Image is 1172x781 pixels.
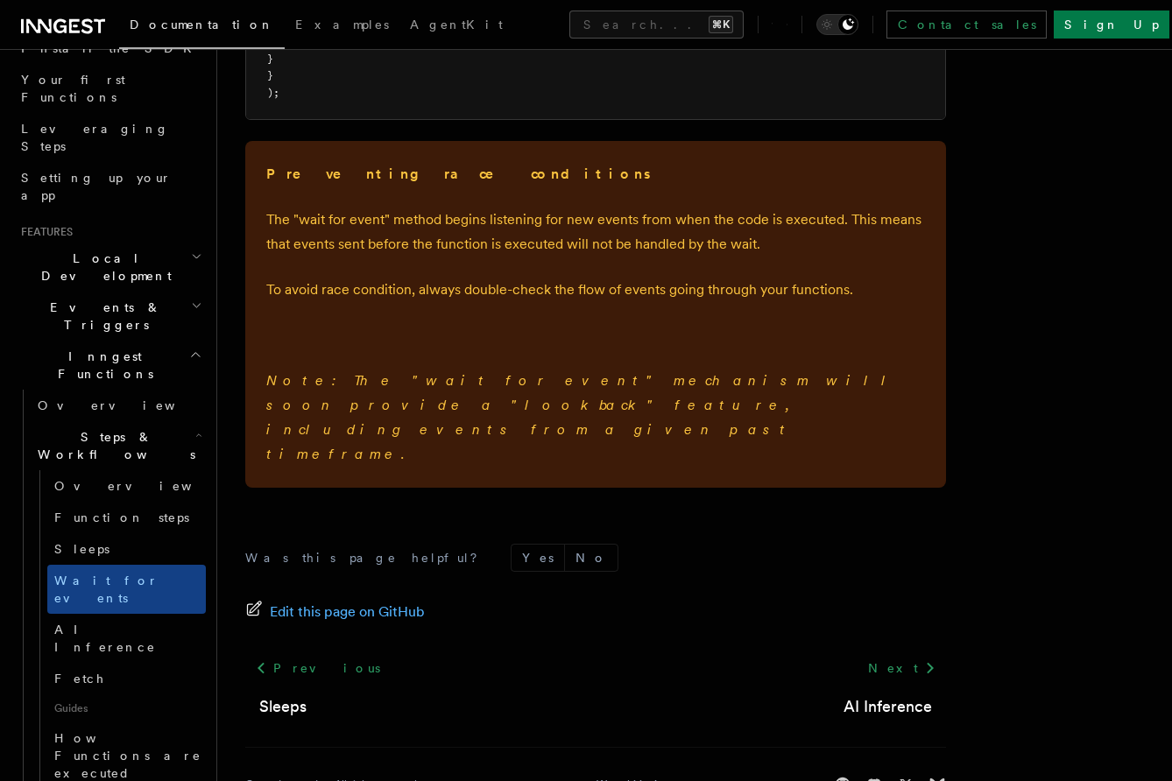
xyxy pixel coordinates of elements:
a: Overview [47,470,206,502]
a: AI Inference [844,694,932,719]
span: Examples [295,18,389,32]
span: Leveraging Steps [21,122,169,153]
a: Contact sales [886,11,1047,39]
button: Events & Triggers [14,292,206,341]
span: AI Inference [54,623,156,654]
span: ); [267,87,279,99]
a: Sign Up [1054,11,1169,39]
em: Note: The "wait for event" mechanism will soon provide a "lookback" feature, including events fro... [266,372,899,462]
span: Sleeps [54,542,109,556]
span: Overview [38,398,218,412]
a: AI Inference [47,614,206,663]
a: Fetch [47,663,206,694]
a: Edit this page on GitHub [245,600,425,624]
a: Previous [245,652,390,684]
span: Setting up your app [21,171,172,202]
button: Yes [512,545,564,571]
a: Overview [31,390,206,421]
p: To avoid race condition, always double-check the flow of events going through your functions. [266,278,925,302]
p: The "wait for event" method begins listening for new events from when the code is executed. This ... [266,208,925,257]
a: Documentation [119,5,285,49]
span: Local Development [14,250,191,285]
span: Inngest Functions [14,348,189,383]
a: Your first Functions [14,64,206,113]
strong: Preventing race conditions [266,165,653,182]
button: Toggle dark mode [816,14,858,35]
span: Function steps [54,510,189,524]
button: No [565,545,618,571]
a: AgentKit [399,5,513,47]
a: Wait for events [47,565,206,614]
button: Local Development [14,243,206,292]
span: How Functions are executed [54,731,201,780]
a: Setting up your app [14,162,206,211]
button: Inngest Functions [14,341,206,390]
span: Events & Triggers [14,299,191,334]
button: Search...⌘K [569,11,744,39]
span: Wait for events [54,573,159,605]
span: } [267,53,273,65]
span: Overview [54,479,235,493]
span: Edit this page on GitHub [270,600,425,624]
a: Sleeps [259,694,307,719]
span: Fetch [54,672,105,686]
span: Your first Functions [21,73,125,104]
a: Next [858,652,946,684]
button: Steps & Workflows [31,421,206,470]
a: Sleeps [47,533,206,565]
span: Guides [47,694,206,722]
p: Was this page helpful? [245,549,490,566]
a: Leveraging Steps [14,113,206,162]
span: AgentKit [410,18,503,32]
a: Function steps [47,502,206,533]
a: Examples [285,5,399,47]
span: Features [14,225,73,239]
span: Steps & Workflows [31,428,195,463]
span: } [267,69,273,81]
kbd: ⌘K [709,16,733,33]
span: Documentation [130,18,274,32]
